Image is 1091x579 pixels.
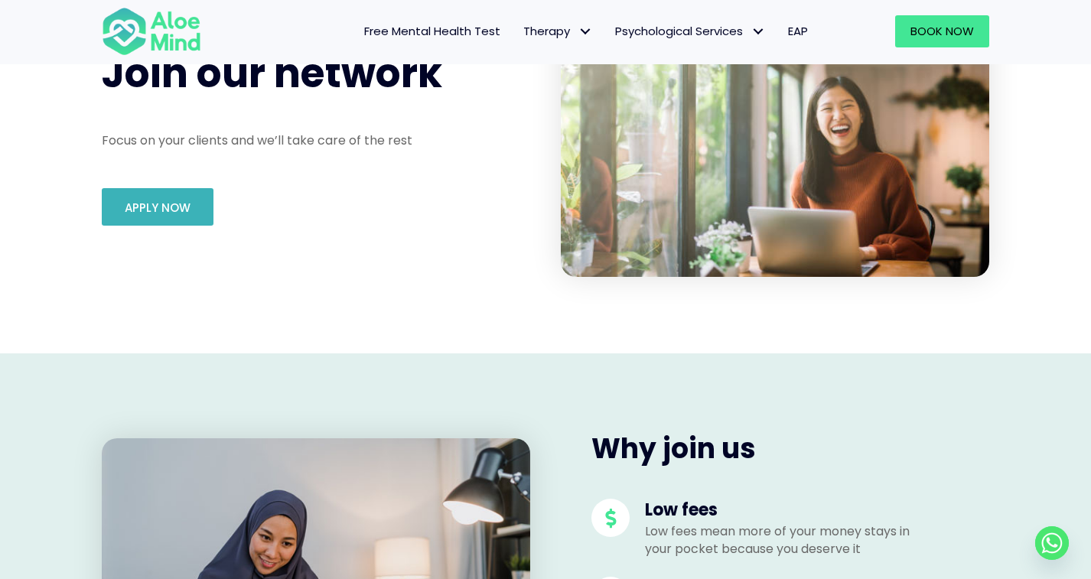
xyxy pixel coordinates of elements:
span: Apply Now [125,200,191,216]
p: Low fees mean more of your money stays in your pocket because you deserve it [645,522,928,558]
a: Whatsapp [1035,526,1069,560]
span: Psychological Services [615,23,765,39]
span: Psychological Services: submenu [747,21,769,43]
h4: Low fees [645,499,928,522]
a: Psychological ServicesPsychological Services: submenu [604,15,777,47]
a: EAP [777,15,819,47]
span: Therapy: submenu [574,21,596,43]
span: Join our network [102,45,442,101]
a: TherapyTherapy: submenu [512,15,604,47]
a: Apply Now [102,188,213,226]
img: Aloe mind Logo [102,6,201,57]
span: Why join us [591,429,756,468]
span: Free Mental Health Test [364,23,500,39]
p: Focus on your clients and we’ll take care of the rest [102,132,530,149]
span: Therapy [523,23,592,39]
a: Free Mental Health Test [353,15,512,47]
a: Book Now [895,15,989,47]
span: Book Now [910,23,974,39]
span: EAP [788,23,808,39]
nav: Menu [221,15,819,47]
